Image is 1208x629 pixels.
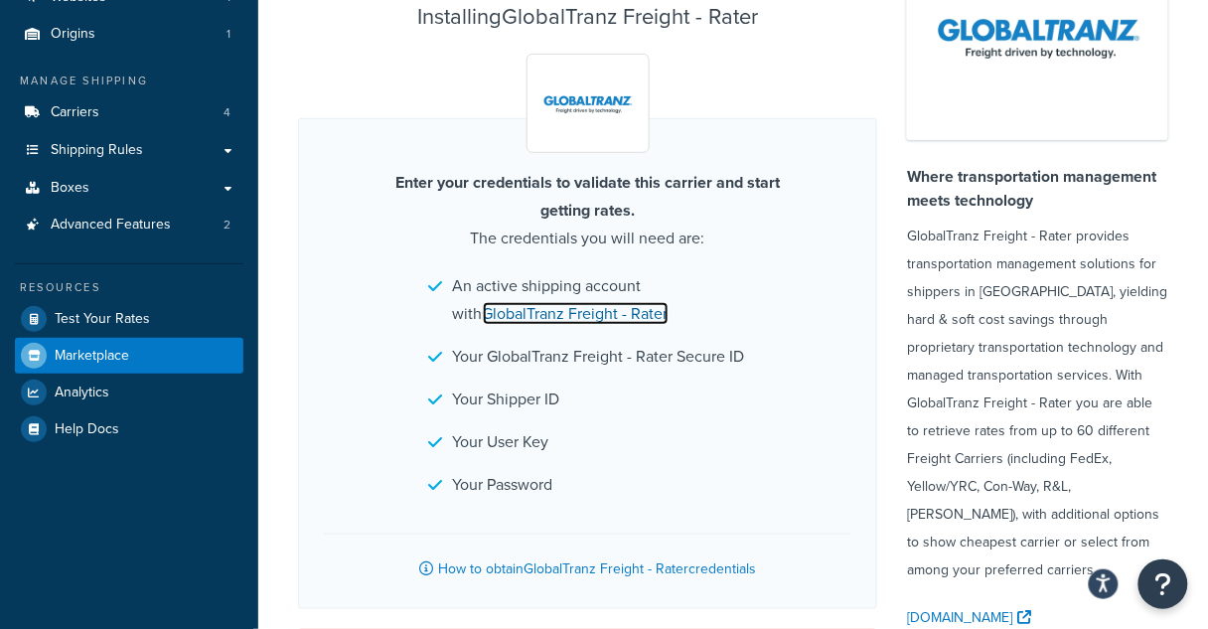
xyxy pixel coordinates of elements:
a: How to obtainGlobalTranz Freight - Ratercredentials [324,534,851,583]
a: Help Docs [15,411,243,447]
span: Origins [51,26,95,43]
span: Marketplace [55,348,129,365]
div: Resources [15,279,243,296]
h3: Installing GlobalTranz Freight - Rater [298,5,877,29]
li: Advanced Features [15,207,243,243]
img: GlobalTranz Freight - Rater [530,58,645,149]
li: Your Password [429,471,747,499]
a: Carriers4 [15,94,243,131]
li: Your User Key [429,428,747,456]
a: Marketplace [15,338,243,374]
span: Test Your Rates [55,311,150,328]
button: Open Resource Center [1138,559,1188,609]
span: Analytics [55,385,109,401]
div: Manage Shipping [15,73,243,89]
li: Your GlobalTranz Freight - Rater Secure ID [429,343,747,371]
li: Carriers [15,94,243,131]
span: Advanced Features [51,217,171,234]
a: Boxes [15,170,243,207]
a: Analytics [15,375,243,410]
p: The credentials you will need are: [370,169,807,252]
p: GlobalTranz Freight - Rater provides transportation management solutions for shippers in [GEOGRAP... [907,223,1168,584]
span: Boxes [51,180,89,197]
h4: Where transportation management meets technology [907,165,1168,213]
span: Carriers [51,104,99,121]
a: Origins1 [15,16,243,53]
span: Shipping Rules [51,142,143,159]
li: Origins [15,16,243,53]
span: Help Docs [55,421,119,438]
a: GlobalTranz Freight - Rater [483,302,669,325]
li: Your Shipper ID [429,386,747,413]
li: An active shipping account with [429,272,747,328]
strong: Enter your credentials to validate this carrier and start getting rates. [395,171,780,222]
span: 1 [226,26,230,43]
a: Advanced Features2 [15,207,243,243]
span: 4 [224,104,230,121]
span: 2 [224,217,230,234]
a: Test Your Rates [15,301,243,337]
a: Shipping Rules [15,132,243,169]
